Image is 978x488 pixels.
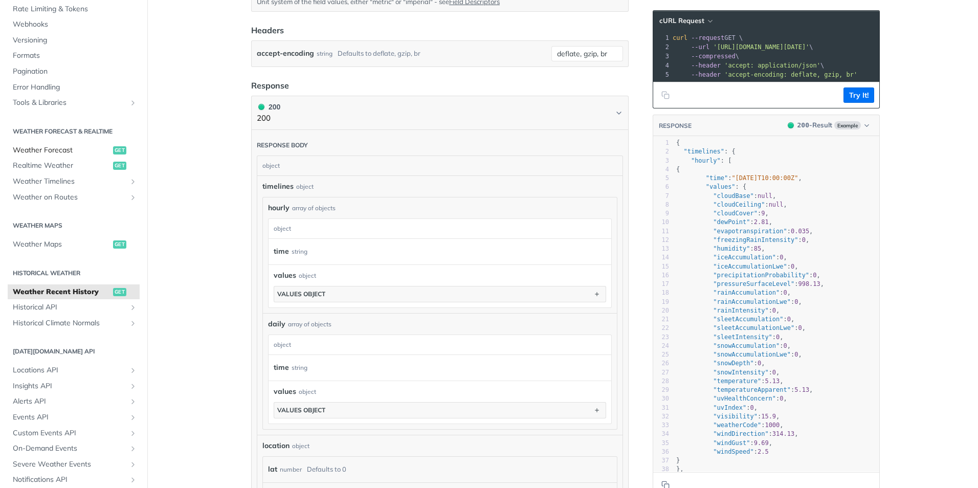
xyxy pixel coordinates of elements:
[676,404,758,411] span: : ,
[676,166,680,173] span: {
[8,80,140,95] a: Error Handling
[13,475,126,485] span: Notifications API
[659,16,704,25] span: cURL Request
[653,456,669,465] div: 37
[843,87,874,103] button: Try It!
[676,254,787,261] span: : ,
[653,139,669,147] div: 1
[676,369,780,376] span: : ,
[8,190,140,205] a: Weather on RoutesShow subpages for Weather on Routes
[706,174,728,182] span: "time"
[317,46,332,61] div: string
[653,174,669,183] div: 5
[8,347,140,356] h2: [DATE][DOMAIN_NAME] API
[653,147,669,156] div: 2
[676,201,787,208] span: : ,
[13,443,126,454] span: On-Demand Events
[676,236,809,243] span: : ,
[13,66,137,77] span: Pagination
[8,48,140,63] a: Formats
[296,182,314,191] div: object
[653,368,669,377] div: 27
[653,306,669,315] div: 20
[765,422,780,429] span: 1000
[277,290,325,298] div: values object
[802,236,806,243] span: 0
[676,192,776,199] span: : ,
[713,289,780,296] span: "rainAccumulation"
[653,298,669,306] div: 19
[653,209,669,218] div: 9
[653,280,669,289] div: 17
[13,161,110,171] span: Realtime Weather
[338,46,420,61] div: Defaults to deflate, gzip, br
[129,429,137,437] button: Show subpages for Custom Events API
[713,439,750,447] span: "windGust"
[754,245,761,252] span: 85
[673,62,824,69] span: \
[758,360,761,367] span: 0
[8,158,140,173] a: Realtime Weatherget
[653,271,669,280] div: 16
[761,210,765,217] span: 9
[772,307,776,314] span: 0
[772,369,776,376] span: 0
[691,53,736,60] span: --compressed
[269,219,609,238] div: object
[713,228,787,235] span: "evapotranspiration"
[8,300,140,315] a: Historical APIShow subpages for Historical API
[13,82,137,93] span: Error Handling
[653,412,669,421] div: 32
[653,61,671,70] div: 4
[299,387,316,396] div: object
[8,441,140,456] a: On-Demand EventsShow subpages for On-Demand Events
[676,245,765,252] span: : ,
[13,396,126,407] span: Alerts API
[658,87,673,103] button: Copy to clipboard
[676,386,813,393] span: : ,
[676,395,787,402] span: : ,
[8,472,140,487] a: Notifications APIShow subpages for Notifications API
[274,403,606,418] button: values object
[8,284,140,300] a: Weather Recent Historyget
[754,218,769,226] span: 2.81
[691,157,721,164] span: "hourly"
[713,316,783,323] span: "sleetAccumulation"
[653,165,669,174] div: 4
[758,192,772,199] span: null
[713,280,794,287] span: "pressureSurfaceLevel"
[8,95,140,110] a: Tools & LibrariesShow subpages for Tools & Libraries
[758,448,769,455] span: 2.5
[288,320,331,329] div: array of objects
[653,394,669,403] div: 30
[676,413,780,420] span: : ,
[813,272,816,279] span: 0
[676,228,813,235] span: : ,
[653,421,669,430] div: 33
[13,239,110,250] span: Weather Maps
[653,42,671,52] div: 2
[713,218,750,226] span: "dewPoint"
[713,422,761,429] span: "weatherCode"
[724,62,820,69] span: 'accept: application/json'
[713,404,746,411] span: "uvIndex"
[673,53,739,60] span: \
[676,174,802,182] span: : ,
[791,263,794,270] span: 0
[713,272,809,279] span: "precipitationProbability"
[783,120,874,130] button: 200200-ResultExample
[713,245,750,252] span: "humidity"
[653,448,669,456] div: 36
[653,377,669,386] div: 28
[653,262,669,271] div: 15
[676,448,769,455] span: :
[713,263,787,270] span: "iceAccumulationLwe"
[8,143,140,158] a: Weather Forecastget
[713,351,791,358] span: "snowAccumulationLwe"
[13,4,137,14] span: Rate Limiting & Tokens
[713,369,768,376] span: "snowIntensity"
[13,412,126,423] span: Events API
[653,33,671,42] div: 1
[784,342,787,349] span: 0
[299,271,316,280] div: object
